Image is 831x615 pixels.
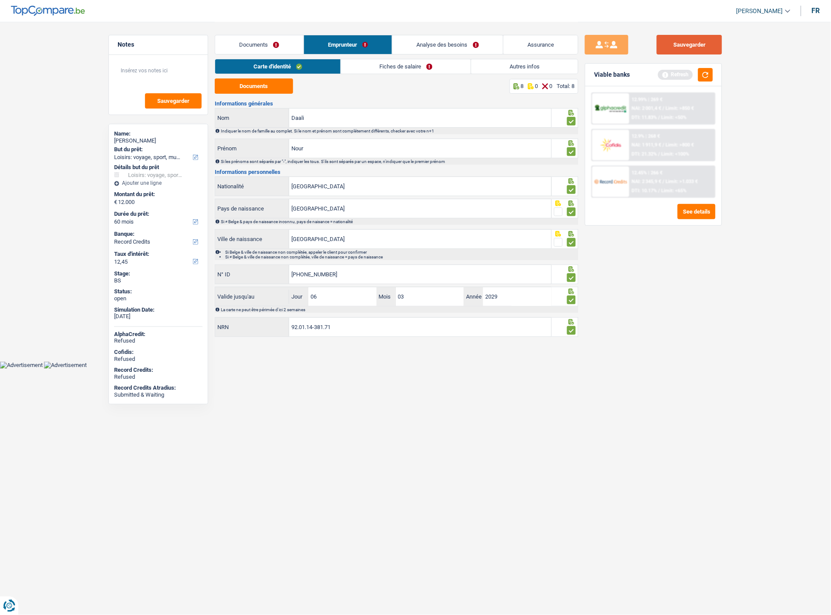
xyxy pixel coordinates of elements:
[289,287,308,306] label: Jour
[215,59,341,74] a: Carte d'identité
[812,7,820,15] div: fr
[157,98,189,104] span: Sauvegarder
[215,318,289,336] label: NRN
[503,35,578,54] a: Assurance
[341,59,471,74] a: Fiches de salaire
[464,287,483,306] label: Année
[736,7,783,15] span: [PERSON_NAME]
[215,35,304,54] a: Documents
[535,83,538,89] p: 0
[145,93,202,109] button: Sauvegarder
[215,230,289,248] label: Ville de naissance
[632,151,657,157] span: DTI: 21.32%
[663,105,665,111] span: /
[114,270,203,277] div: Stage:
[114,211,201,217] label: Durée du prêt:
[594,71,630,78] div: Viable banks
[11,6,85,16] img: TopCompare Logo
[730,4,790,18] a: [PERSON_NAME]
[114,356,203,363] div: Refused
[595,104,627,114] img: AlphaCredit
[114,349,203,356] div: Cofidis:
[114,288,203,295] div: Status:
[662,188,687,194] span: Limit: <65%
[215,101,578,106] h3: Informations générales
[114,374,203,381] div: Refused
[114,231,201,238] label: Banque:
[666,105,694,111] span: Limit: >850 €
[215,78,293,94] button: Documents
[225,255,578,259] li: Si ≠ Belge & ville de naissance non complétée, ville de naissance = pays de naissance
[666,142,694,148] span: Limit: >800 €
[114,331,203,338] div: AlphaCredit:
[632,133,660,139] div: 12.9% | 268 €
[114,295,203,302] div: open
[520,83,524,89] p: 8
[114,146,201,153] label: But du prêt:
[657,35,722,54] button: Sauvegarder
[659,151,660,157] span: /
[659,115,660,120] span: /
[215,199,289,218] label: Pays de naissance
[632,188,657,194] span: DTI: 10.17%
[114,367,203,374] div: Record Credits:
[663,142,665,148] span: /
[289,177,551,196] input: Belgique
[632,97,663,102] div: 12.99% | 269 €
[225,250,578,255] li: Si Belge & ville de naissance non complétée, appeler le client pour confirmer
[44,362,87,369] img: Advertisement
[114,337,203,344] div: Refused
[471,59,578,74] a: Autres infos
[215,290,289,304] label: Valide jusqu'au
[114,180,203,186] div: Ajouter une ligne
[483,287,551,306] input: AAAA
[114,164,203,171] div: Détails but du prêt
[215,109,289,127] label: Nom
[289,265,551,284] input: 590-1234567-89
[549,83,552,89] p: 0
[304,35,392,54] a: Emprunteur
[114,313,203,320] div: [DATE]
[666,179,698,184] span: Limit: >1.033 €
[663,179,665,184] span: /
[114,137,203,144] div: [PERSON_NAME]
[632,179,662,184] span: NAI: 2 345,9 €
[114,277,203,284] div: BS
[632,142,662,148] span: NAI: 1 911,9 €
[396,287,464,306] input: MM
[221,129,578,133] div: Indiquer le nom de famille au complet. Si le nom et prénom sont complétement différents, checker ...
[215,139,289,158] label: Prénom
[221,159,578,164] div: Si les prénoms sont séparés par "-", indiquer les tous. S'ils sont séparés par un espace, n'indiq...
[557,83,574,89] div: Total: 8
[114,199,117,206] span: €
[392,35,503,54] a: Analyse des besoins
[632,115,657,120] span: DTI: 11.83%
[221,219,578,224] div: Si ≠ Belge & pays de naissance inconnu, pays de naisance = nationalité
[595,173,627,190] img: Record Credits
[632,170,663,176] div: 12.45% | 266 €
[215,177,289,196] label: Nationalité
[114,191,201,198] label: Montant du prêt:
[595,137,627,153] img: Cofidis
[114,391,203,398] div: Submitted & Waiting
[114,130,203,137] div: Name:
[678,204,716,219] button: See details
[658,70,693,79] div: Refresh
[632,105,662,111] span: NAI: 2 001,4 €
[118,41,199,48] h5: Notes
[289,199,551,218] input: Belgique
[215,169,578,175] h3: Informations personnelles
[289,318,551,336] input: 12.12.12-123.12
[662,151,689,157] span: Limit: <100%
[114,384,203,391] div: Record Credits Atradius:
[308,287,376,306] input: JJ
[377,287,396,306] label: Mois
[659,188,660,194] span: /
[215,265,289,284] label: N° ID
[114,306,203,313] div: Simulation Date:
[114,251,201,258] label: Taux d'intérêt:
[662,115,687,120] span: Limit: <50%
[221,307,578,312] div: La carte ne peut être périmée d'ici 2 semaines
